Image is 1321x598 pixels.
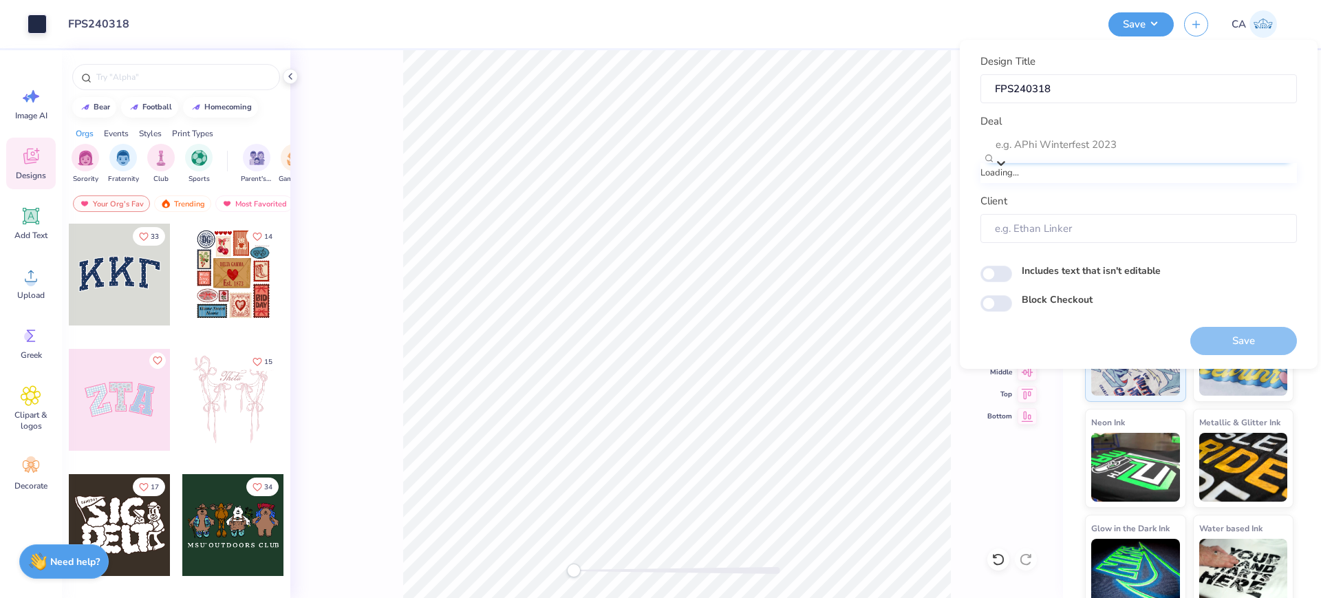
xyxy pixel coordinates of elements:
[80,103,91,111] img: trend_line.gif
[189,174,210,184] span: Sports
[153,174,169,184] span: Club
[222,199,233,209] img: most_fav.gif
[104,127,129,140] div: Events
[1091,433,1180,502] img: Neon Ink
[980,193,1007,209] label: Client
[139,127,162,140] div: Styles
[264,233,272,240] span: 14
[149,352,166,369] button: Like
[15,110,47,121] span: Image AI
[264,484,272,491] span: 34
[16,170,46,181] span: Designs
[57,10,158,38] input: Untitled Design
[160,199,171,209] img: trending.gif
[987,367,1012,378] span: Middle
[133,478,165,496] button: Like
[1091,521,1170,535] span: Glow in the Dark Ink
[1199,521,1263,535] span: Water based Ink
[72,144,99,184] div: filter for Sorority
[980,54,1035,70] label: Design Title
[73,174,98,184] span: Sorority
[147,144,175,184] div: filter for Club
[76,127,94,140] div: Orgs
[191,150,207,166] img: Sports Image
[133,227,165,246] button: Like
[72,144,99,184] button: filter button
[1108,12,1174,36] button: Save
[191,103,202,111] img: trend_line.gif
[183,97,258,118] button: homecoming
[287,150,303,166] img: Game Day Image
[241,144,272,184] button: filter button
[1199,433,1288,502] img: Metallic & Glitter Ink
[116,150,131,166] img: Fraternity Image
[1225,10,1283,38] a: CA
[567,564,581,577] div: Accessibility label
[1232,17,1246,32] span: CA
[72,97,116,118] button: bear
[1199,415,1280,429] span: Metallic & Glitter Ink
[204,103,252,111] div: homecoming
[1022,264,1161,278] label: Includes text that isn't editable
[279,174,310,184] span: Game Day
[108,144,139,184] div: filter for Fraternity
[185,144,213,184] div: filter for Sports
[95,70,271,84] input: Try "Alpha"
[79,199,90,209] img: most_fav.gif
[151,233,159,240] span: 33
[1091,415,1125,429] span: Neon Ink
[246,352,279,371] button: Like
[14,230,47,241] span: Add Text
[264,359,272,365] span: 15
[241,144,272,184] div: filter for Parent's Weekend
[108,144,139,184] button: filter button
[279,144,310,184] div: filter for Game Day
[21,350,42,361] span: Greek
[279,144,310,184] button: filter button
[154,195,211,212] div: Trending
[980,114,1002,129] label: Deal
[17,290,45,301] span: Upload
[1022,292,1093,307] label: Block Checkout
[215,195,293,212] div: Most Favorited
[14,480,47,491] span: Decorate
[129,103,140,111] img: trend_line.gif
[987,389,1012,400] span: Top
[241,174,272,184] span: Parent's Weekend
[153,150,169,166] img: Club Image
[142,103,172,111] div: football
[185,144,213,184] button: filter button
[78,150,94,166] img: Sorority Image
[121,97,178,118] button: football
[108,174,139,184] span: Fraternity
[980,214,1297,244] input: e.g. Ethan Linker
[249,150,265,166] img: Parent's Weekend Image
[73,195,150,212] div: Your Org's Fav
[246,227,279,246] button: Like
[1249,10,1277,38] img: Chollene Anne Aranda
[8,409,54,431] span: Clipart & logos
[980,167,1297,180] div: Loading...
[246,478,279,496] button: Like
[50,555,100,568] strong: Need help?
[151,484,159,491] span: 17
[172,127,213,140] div: Print Types
[987,411,1012,422] span: Bottom
[147,144,175,184] button: filter button
[94,103,110,111] div: bear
